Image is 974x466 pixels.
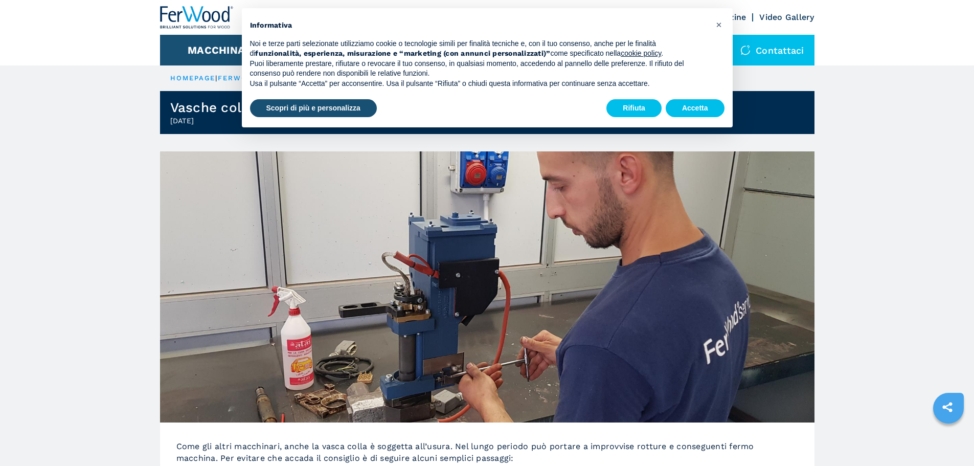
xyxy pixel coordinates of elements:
[250,39,708,59] p: Noi e terze parti selezionate utilizziamo cookie o tecnologie simili per finalità tecniche e, con...
[170,74,216,82] a: HOMEPAGE
[730,35,814,65] div: Contattaci
[170,99,484,116] h1: Vasche colla EVA: Consigli per la Manutenzione
[931,420,966,458] iframe: Chat
[621,49,661,57] a: cookie policy
[188,44,256,56] button: Macchinari
[215,74,217,82] span: |
[606,99,662,118] button: Rifiuta
[160,6,234,29] img: Ferwood
[160,151,814,423] img: Vasche colla EVA: Consigli per la Manutenzione
[935,394,960,420] a: sharethis
[666,99,724,118] button: Accetta
[716,18,722,31] span: ×
[250,79,708,89] p: Usa il pulsante “Accetta” per acconsentire. Usa il pulsante “Rifiuta” o chiudi questa informativa...
[250,99,377,118] button: Scopri di più e personalizza
[218,74,306,82] a: ferwood magazine
[759,12,814,22] a: Video Gallery
[250,59,708,79] p: Puoi liberamente prestare, rifiutare o revocare il tuo consenso, in qualsiasi momento, accedendo ...
[176,440,798,464] p: Come gli altri macchinari, anche la vasca colla è soggetta all’usura. Nel lungo periodo può porta...
[170,116,484,126] h2: [DATE]
[255,49,550,57] strong: funzionalità, esperienza, misurazione e “marketing (con annunci personalizzati)”
[740,45,751,55] img: Contattaci
[711,16,728,33] button: Chiudi questa informativa
[250,20,708,31] h2: Informativa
